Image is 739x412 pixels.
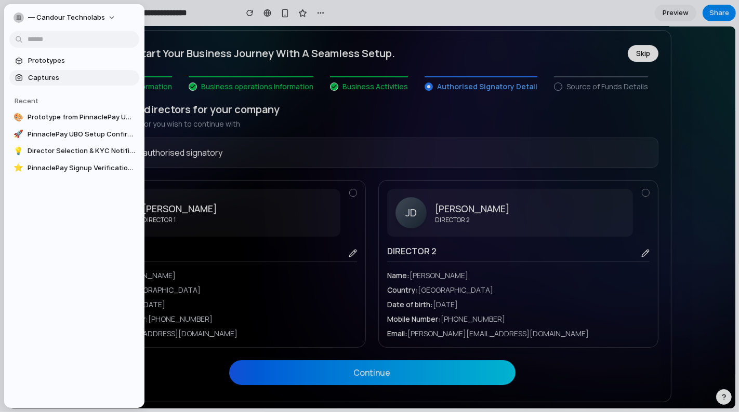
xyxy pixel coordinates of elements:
h5: DIRECTOR 2 [426,189,500,198]
label: Same as authorised signatory [100,120,214,132]
a: Prototypes [9,53,139,68]
span: Prototypes [28,56,135,66]
span: Source of Funds Details [558,55,639,65]
h4: DIRECTOR 1 [86,218,134,231]
div: 🎨 [14,112,23,122]
span: Email: [86,302,106,312]
button: Continue [220,334,507,359]
p: Select the director you wish to continue with [77,92,650,103]
span: Prototype from PinnaclePay UBOs [28,112,135,122]
span: PinnaclePay Signup Verification Flow [28,163,135,173]
h3: [PERSON_NAME] [426,175,500,189]
button: Skip [619,19,650,35]
p: [GEOGRAPHIC_DATA] [378,258,641,269]
span: Recent [15,97,38,105]
p: [PERSON_NAME][EMAIL_ADDRESS][DOMAIN_NAME] [378,302,641,312]
a: 💡Director Selection & KYC Notification Screen [9,143,139,159]
span: Director Selection & KYC Notification Screen [28,146,135,156]
p: [PERSON_NAME] [378,244,641,254]
span: Mobile Number: [86,287,139,297]
span: Authorised Signatory Detail [428,55,529,65]
p: AD [103,179,116,194]
p: [PHONE_NUMBER] [86,287,348,298]
span: Country: [378,258,409,268]
p: [EMAIL_ADDRESS][DOMAIN_NAME] [86,302,348,312]
span: Date of birth: [86,273,131,283]
span: Name: [378,244,401,254]
span: Date of birth: [378,273,424,283]
span: Business operations Information [192,55,305,65]
p: [DATE] [86,273,348,283]
span: Mobile Number: [378,287,432,297]
p: [PERSON_NAME] [86,244,348,254]
p: [GEOGRAPHIC_DATA] [86,258,348,269]
h4: DIRECTOR 2 [378,218,428,231]
span: Company Information [89,55,163,65]
span: — Candour Technolabs [28,12,105,23]
h2: We found 2 directors for your company [77,76,650,90]
a: 🎨Prototype from PinnaclePay UBOs [9,109,139,125]
a: ⭐PinnaclePay Signup Verification Flow [9,160,139,176]
span: Country: [86,258,116,268]
div: 🚀 [14,129,23,140]
p: JD [397,179,408,194]
span: Name: [86,244,108,254]
p: [PHONE_NUMBER] [378,287,641,298]
span: Business Activities [334,55,399,65]
h3: [PERSON_NAME] [134,175,208,189]
span: Email: [378,302,399,312]
div: 💡 [14,146,23,156]
span: PinnaclePay UBO Setup Confirmation [28,129,135,140]
h5: DIRECTOR 1 [134,189,208,198]
button: — Candour Technolabs [9,9,121,26]
p: [DATE] [378,273,641,283]
a: Captures [9,70,139,86]
h1: Kickstart Your Business Journey With A Seamless Setup. [106,20,611,34]
a: 🚀PinnaclePay UBO Setup Confirmation [9,127,139,142]
span: Captures [28,73,135,83]
div: ⭐ [14,163,23,173]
